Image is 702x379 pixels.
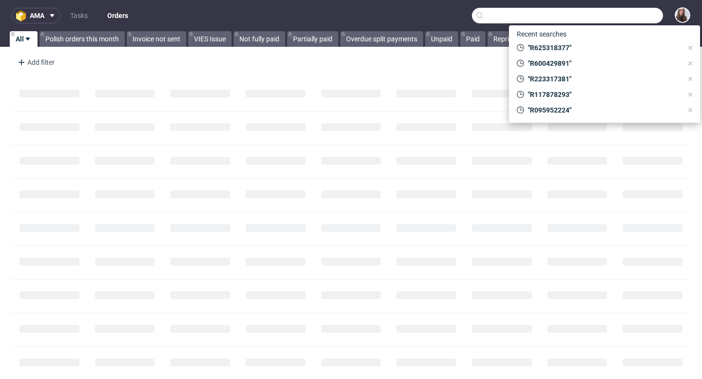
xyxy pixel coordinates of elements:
[340,31,423,47] a: Overdue split payments
[676,8,689,22] img: Sandra Beśka
[287,31,338,47] a: Partially paid
[16,10,30,21] img: logo
[10,31,38,47] a: All
[524,105,682,115] span: "R095952224"
[234,31,285,47] a: Not fully paid
[101,8,134,23] a: Orders
[64,8,94,23] a: Tasks
[39,31,125,47] a: Polish orders this month
[188,31,232,47] a: VIES Issue
[460,31,486,47] a: Paid
[524,43,682,53] span: "R625318377"
[14,55,57,70] div: Add filter
[425,31,458,47] a: Unpaid
[524,58,682,68] span: "R600429891"
[127,31,186,47] a: Invoice not sent
[524,90,682,99] span: "R117878293"
[30,12,44,19] span: ama
[524,74,682,84] span: "R223317381"
[12,8,60,23] button: ama
[513,26,570,42] span: Recent searches
[487,31,521,47] a: Reprint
